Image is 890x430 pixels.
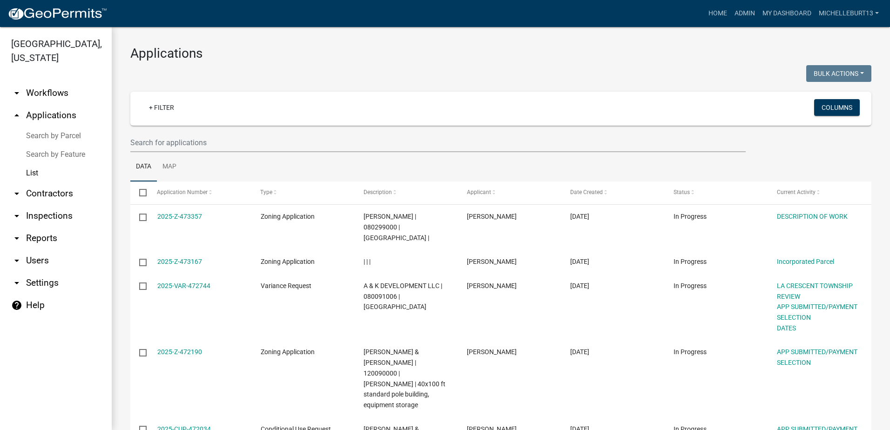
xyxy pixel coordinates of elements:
[806,65,871,82] button: Bulk Actions
[570,213,589,220] span: 09/03/2025
[561,181,665,204] datatable-header-cell: Date Created
[364,213,429,242] span: ABNET,JOHN | 080299000 | La Crescent |
[674,258,707,265] span: In Progress
[157,213,202,220] a: 2025-Z-473357
[11,255,22,266] i: arrow_drop_down
[11,300,22,311] i: help
[261,213,315,220] span: Zoning Application
[130,152,157,182] a: Data
[355,181,458,204] datatable-header-cell: Description
[467,189,491,195] span: Applicant
[364,282,442,311] span: A & K DEVELOPMENT LLC | 080091006 | La Crescent
[364,348,445,409] span: RASK,NATHAN W & ERICA J | 120090000 | Sheldon | 40x100 ft standard pole building, equipment storage
[759,5,815,22] a: My Dashboard
[777,258,834,265] a: Incorporated Parcel
[11,110,22,121] i: arrow_drop_up
[261,282,311,289] span: Variance Request
[467,213,517,220] span: John Abnet
[261,189,273,195] span: Type
[157,282,210,289] a: 2025-VAR-472744
[157,258,202,265] a: 2025-Z-473167
[777,282,853,300] a: LA CRESCENT TOWNSHIP REVIEW
[157,189,208,195] span: Application Number
[814,99,860,116] button: Columns
[777,303,857,321] a: APP SUBMITTED/PAYMENT SELECTION
[467,282,517,289] span: Olivia Lamke
[11,277,22,289] i: arrow_drop_down
[364,258,371,265] span: | | |
[11,210,22,222] i: arrow_drop_down
[11,87,22,99] i: arrow_drop_down
[768,181,871,204] datatable-header-cell: Current Activity
[130,133,746,152] input: Search for applications
[570,258,589,265] span: 09/03/2025
[674,282,707,289] span: In Progress
[11,233,22,244] i: arrow_drop_down
[570,189,603,195] span: Date Created
[777,213,848,220] a: DESCRIPTION OF WORK
[458,181,561,204] datatable-header-cell: Applicant
[570,348,589,356] span: 09/02/2025
[148,181,251,204] datatable-header-cell: Application Number
[142,99,182,116] a: + Filter
[261,348,315,356] span: Zoning Application
[251,181,355,204] datatable-header-cell: Type
[364,189,392,195] span: Description
[777,189,816,195] span: Current Activity
[674,189,690,195] span: Status
[674,213,707,220] span: In Progress
[705,5,731,22] a: Home
[815,5,883,22] a: michelleburt13
[130,181,148,204] datatable-header-cell: Select
[11,188,22,199] i: arrow_drop_down
[157,348,202,356] a: 2025-Z-472190
[674,348,707,356] span: In Progress
[467,348,517,356] span: Nathan Rask
[157,152,182,182] a: Map
[570,282,589,289] span: 09/02/2025
[665,181,768,204] datatable-header-cell: Status
[130,46,871,61] h3: Applications
[467,258,517,265] span: Brady Martin
[777,324,796,332] a: DATES
[777,348,857,366] a: APP SUBMITTED/PAYMENT SELECTION
[261,258,315,265] span: Zoning Application
[731,5,759,22] a: Admin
